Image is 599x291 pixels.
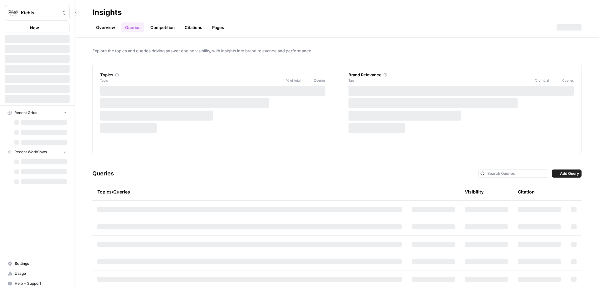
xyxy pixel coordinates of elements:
span: New [30,25,39,31]
button: Help + Support [5,279,70,289]
a: Citations [181,22,206,32]
img: Kiehls Logo [7,7,18,18]
span: Kiehls [21,10,59,16]
span: Explore the topics and queries driving answer engine visibility, with insights into brand relevan... [92,48,582,54]
span: Settings [15,261,67,266]
button: Add Query [552,169,582,178]
h3: Queries [92,169,114,178]
span: Help + Support [15,281,67,286]
span: Queries [300,78,325,83]
input: Search Queries [487,170,547,177]
div: Topics [100,72,325,78]
span: Recent Grids [14,110,37,116]
button: Workspace: Kiehls [5,5,70,21]
div: Citation [518,183,535,200]
span: Queries [549,78,574,83]
span: Add Query [560,171,579,176]
a: Overview [92,22,119,32]
span: % of total [530,78,549,83]
a: Queries [121,22,144,32]
span: Topic [100,78,282,83]
div: Topics/Queries [97,183,402,200]
span: % of total [282,78,300,83]
button: Recent Grids [5,108,70,117]
a: Settings [5,259,70,269]
div: Brand Relevance [348,72,574,78]
div: Visibility [465,189,484,195]
span: Tag [348,78,530,83]
a: Pages [208,22,228,32]
span: Usage [15,271,67,276]
span: Recent Workflows [14,149,47,155]
a: Usage [5,269,70,279]
button: New [5,23,70,32]
div: Insights [92,7,122,17]
a: Competition [147,22,178,32]
button: Recent Workflows [5,147,70,157]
